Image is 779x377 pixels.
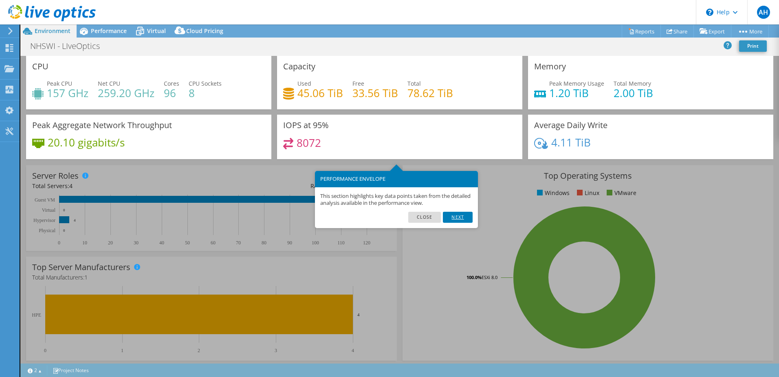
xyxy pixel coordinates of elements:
[22,365,47,375] a: 2
[443,212,472,222] a: Next
[739,40,767,52] a: Print
[147,27,166,35] span: Virtual
[622,25,661,38] a: Reports
[408,212,441,222] a: Close
[320,193,473,206] p: This section highlights key data points taken from the detailed analysis available in the perform...
[757,6,770,19] span: AH
[706,9,713,16] svg: \n
[660,25,694,38] a: Share
[693,25,731,38] a: Export
[26,42,112,51] h1: NHSWI - LIveOptics
[47,365,95,375] a: Project Notes
[186,27,223,35] span: Cloud Pricing
[91,27,127,35] span: Performance
[320,176,473,182] h3: PERFORMANCE ENVELOPE
[731,25,769,38] a: More
[35,27,70,35] span: Environment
